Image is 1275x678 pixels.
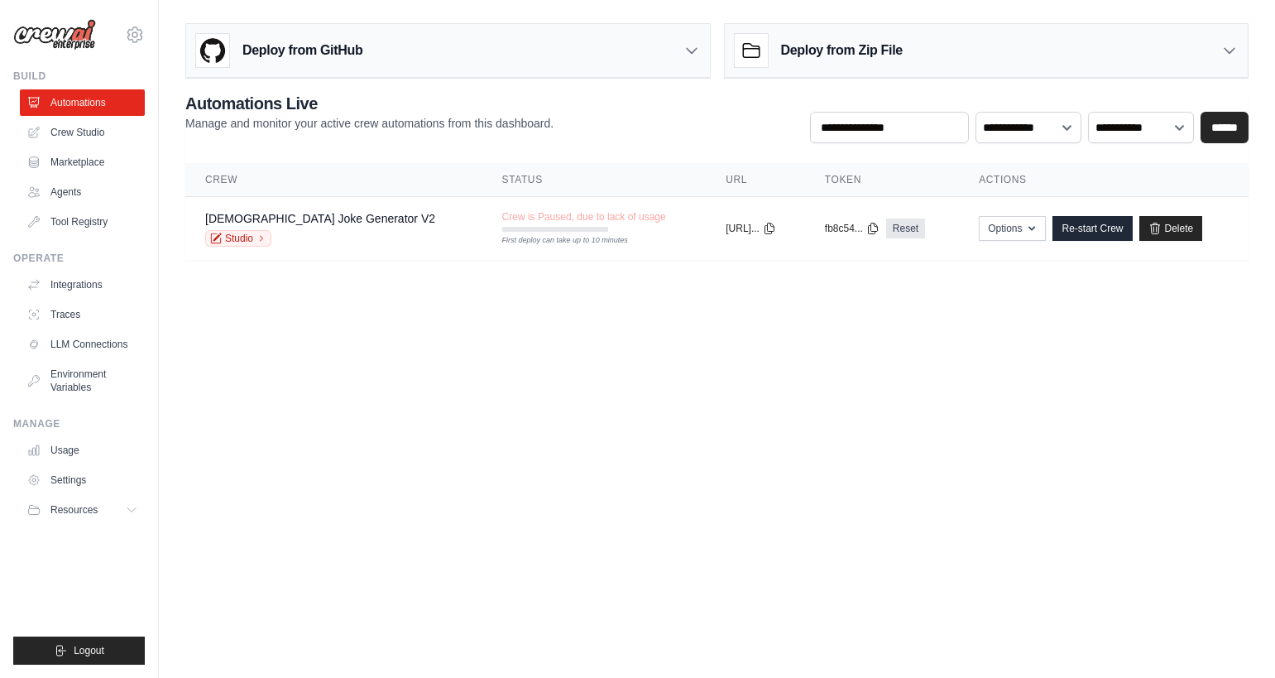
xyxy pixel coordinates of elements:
[502,210,666,224] span: Crew is Paused, due to lack of usage
[13,19,96,50] img: Logo
[205,212,435,225] a: [DEMOGRAPHIC_DATA] Joke Generator V2
[20,361,145,401] a: Environment Variables
[781,41,903,60] h3: Deploy from Zip File
[20,179,145,205] a: Agents
[20,467,145,493] a: Settings
[1139,216,1203,241] a: Delete
[706,163,805,197] th: URL
[979,216,1046,241] button: Options
[1052,216,1132,241] a: Re-start Crew
[242,41,362,60] h3: Deploy from GitHub
[959,163,1249,197] th: Actions
[13,252,145,265] div: Operate
[50,503,98,517] span: Resources
[20,437,145,464] a: Usage
[20,301,145,328] a: Traces
[825,222,880,235] button: fb8c54...
[886,219,925,238] a: Reset
[805,163,959,197] th: Token
[13,70,145,83] div: Build
[20,497,145,523] button: Resources
[20,119,145,146] a: Crew Studio
[205,230,271,247] a: Studio
[502,235,608,247] div: First deploy can take up to 10 minutes
[185,163,482,197] th: Crew
[13,417,145,430] div: Manage
[20,331,145,358] a: LLM Connections
[482,163,707,197] th: Status
[74,644,104,657] span: Logout
[20,209,145,235] a: Tool Registry
[20,272,145,298] a: Integrations
[20,149,145,176] a: Marketplace
[185,115,554,132] p: Manage and monitor your active crew automations from this dashboard.
[20,89,145,116] a: Automations
[13,637,145,665] button: Logout
[185,92,554,115] h2: Automations Live
[196,34,229,67] img: GitHub Logo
